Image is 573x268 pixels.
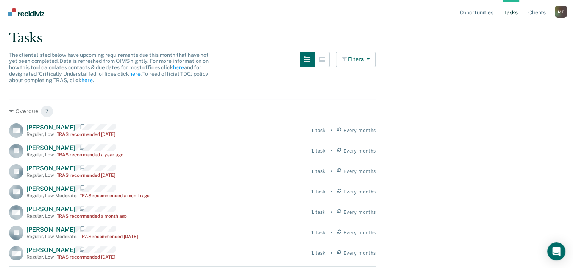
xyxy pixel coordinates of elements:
div: 1 task [311,209,325,216]
div: Regular , Low-Moderate [27,193,77,198]
div: • [330,127,333,134]
span: Every months [343,168,376,175]
div: TRAS recommended a year ago [57,152,123,157]
div: 1 task [311,127,325,134]
div: Tasks [9,30,564,46]
a: here [173,64,184,70]
div: Open Intercom Messenger [547,242,565,260]
span: [PERSON_NAME] [27,246,75,254]
div: TRAS recommended [DATE] [57,254,116,260]
div: • [330,209,333,216]
span: [PERSON_NAME] [27,124,75,131]
div: • [330,229,333,236]
div: Regular , Low [27,213,54,219]
span: Every months [343,127,376,134]
div: • [330,250,333,257]
span: [PERSON_NAME] [27,226,75,233]
span: Every months [343,209,376,216]
span: [PERSON_NAME] [27,144,75,151]
div: Regular , Low [27,152,54,157]
div: 1 task [311,229,325,236]
span: [PERSON_NAME] [27,206,75,213]
span: Every months [343,148,376,154]
span: Every months [343,229,376,236]
span: Every months [343,189,376,195]
div: Regular , Low [27,173,54,178]
button: Profile dropdown button [555,6,567,18]
div: TRAS recommended a month ago [80,193,150,198]
div: TRAS recommended [DATE] [57,173,116,178]
span: [PERSON_NAME] [27,165,75,172]
span: [PERSON_NAME] [27,185,75,192]
span: The clients listed below have upcoming requirements due this month that have not yet been complet... [9,52,209,83]
a: here [129,71,140,77]
div: 1 task [311,148,325,154]
div: Overdue 7 [9,105,376,117]
div: • [330,148,333,154]
div: 1 task [311,168,325,175]
img: Recidiviz [8,8,44,16]
div: M T [555,6,567,18]
div: TRAS recommended a month ago [57,213,127,219]
div: 1 task [311,189,325,195]
span: 7 [41,105,54,117]
div: • [330,168,333,175]
div: Regular , Low [27,254,54,260]
div: 1 task [311,250,325,257]
div: • [330,189,333,195]
div: TRAS recommended [DATE] [80,234,138,239]
div: Regular , Low-Moderate [27,234,77,239]
div: TRAS recommended [DATE] [57,132,116,137]
div: Regular , Low [27,132,54,137]
a: here [81,77,92,83]
button: Filters [336,52,376,67]
span: Every months [343,250,376,257]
